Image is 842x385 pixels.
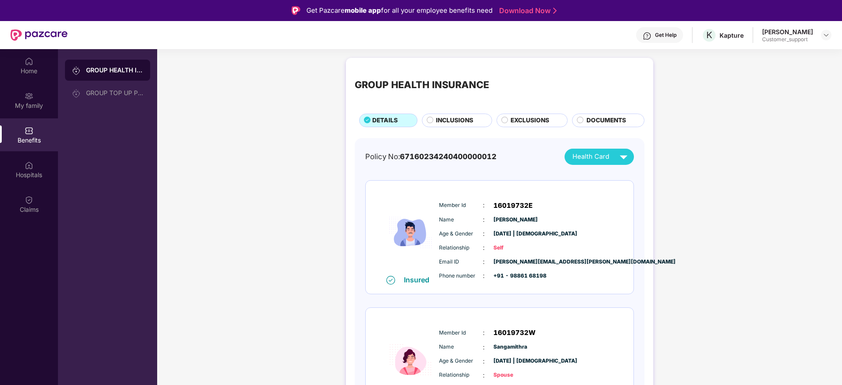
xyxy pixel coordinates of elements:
[655,32,676,39] div: Get Help
[762,28,813,36] div: [PERSON_NAME]
[499,6,554,15] a: Download Now
[11,29,68,41] img: New Pazcare Logo
[643,32,651,40] img: svg+xml;base64,PHN2ZyBpZD0iSGVscC0zMngzMiIgeG1sbnM9Imh0dHA6Ly93d3cudzMub3JnLzIwMDAvc3ZnIiB3aWR0aD...
[706,30,712,40] span: K
[345,6,381,14] strong: mobile app
[553,6,557,15] img: Stroke
[720,31,744,39] div: Kapture
[823,32,830,39] img: svg+xml;base64,PHN2ZyBpZD0iRHJvcGRvd24tMzJ4MzIiIHhtbG5zPSJodHRwOi8vd3d3LnczLm9yZy8yMDAwL3N2ZyIgd2...
[762,36,813,43] div: Customer_support
[291,6,300,15] img: Logo
[306,5,493,16] div: Get Pazcare for all your employee benefits need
